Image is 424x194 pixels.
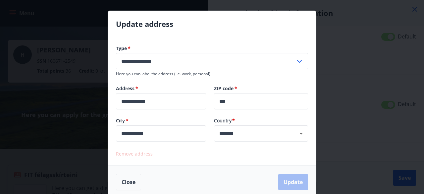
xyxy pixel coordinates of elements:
label: ZIP code [214,85,308,92]
div: City [116,125,206,142]
label: Type [116,45,308,52]
label: Address [116,85,206,92]
label: City [116,117,206,124]
span: Country [214,117,308,124]
h4: Update address [116,19,308,29]
div: Address [116,93,206,109]
div: ZIP code [214,93,308,109]
span: Here you can label the address (i.e. work, personal) [116,71,210,77]
span: Remove address [116,151,153,157]
button: Close [116,174,141,190]
button: Open [296,129,306,138]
